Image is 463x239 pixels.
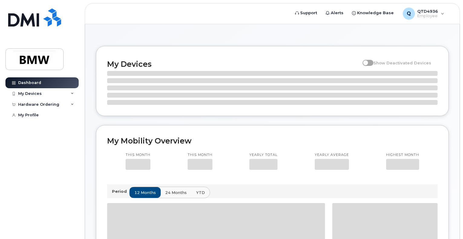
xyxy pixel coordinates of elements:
p: Yearly total [249,153,277,157]
p: This month [188,153,212,157]
p: Highest month [386,153,419,157]
span: YTD [196,190,205,195]
p: Yearly average [315,153,349,157]
h2: My Mobility Overview [107,136,438,145]
p: Period [112,189,129,194]
span: Show Deactivated Devices [373,60,431,65]
h2: My Devices [107,60,360,69]
input: Show Deactivated Devices [363,57,367,62]
p: This month [126,153,150,157]
span: 24 months [165,190,187,195]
